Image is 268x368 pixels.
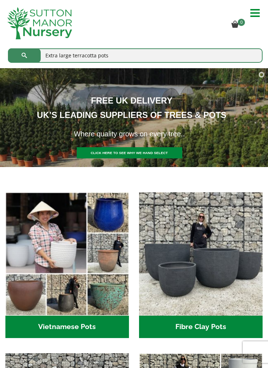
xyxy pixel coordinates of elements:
[5,316,129,338] h2: Vietnamese Pots
[7,7,72,39] img: newlogo.png
[5,192,129,338] a: Visit product category Vietnamese Pots
[238,19,245,26] span: 0
[139,316,263,338] h2: Fibre Clay Pots
[139,192,263,338] a: Visit product category Fibre Clay Pots
[139,192,263,316] img: Home - 8194B7A3 2818 4562 B9DD 4EBD5DC21C71 1 105 c 1
[231,22,247,29] a: 0
[8,48,263,63] input: Search...
[5,192,129,316] img: Home - 6E921A5B 9E2F 4B13 AB99 4EF601C89C59 1 105 c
